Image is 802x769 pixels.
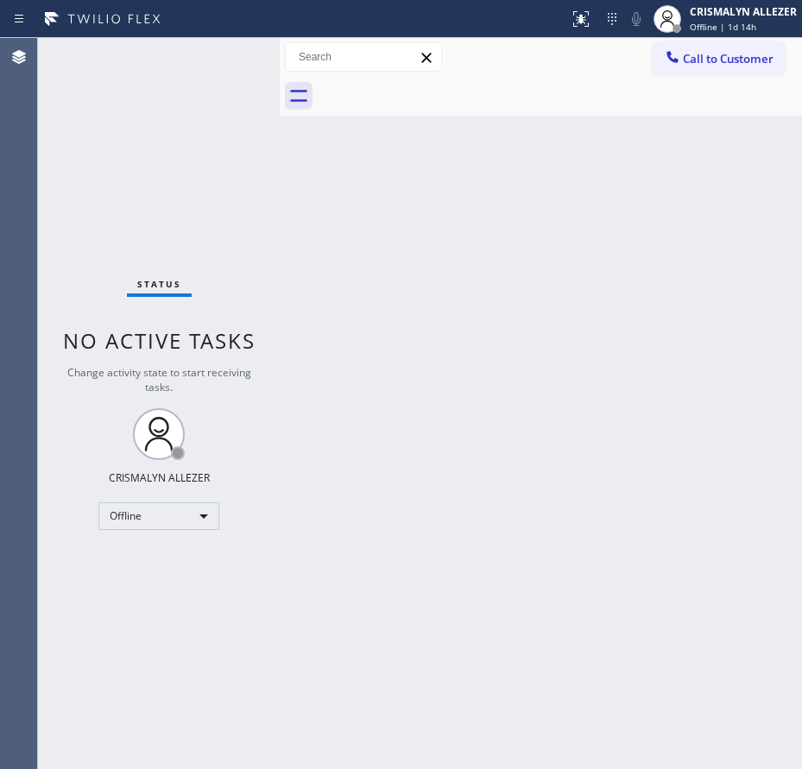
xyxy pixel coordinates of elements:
button: Mute [624,7,648,31]
span: Change activity state to start receiving tasks. [67,365,251,394]
span: Offline | 1d 14h [690,21,756,33]
span: Call to Customer [683,51,774,66]
span: Status [137,278,181,290]
div: CRISMALYN ALLEZER [690,4,797,19]
span: No active tasks [63,326,256,355]
div: CRISMALYN ALLEZER [109,470,210,485]
button: Call to Customer [653,42,785,75]
div: Offline [98,502,219,530]
input: Search [286,43,441,71]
